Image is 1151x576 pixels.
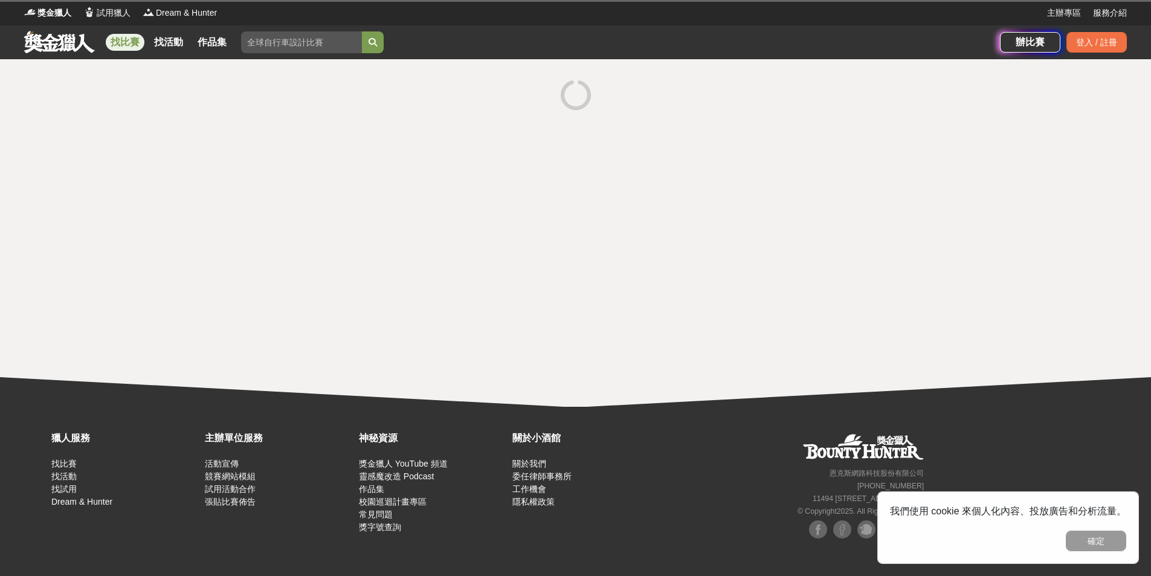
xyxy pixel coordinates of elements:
img: Facebook [833,520,851,539]
input: 全球自行車設計比賽 [241,31,362,53]
div: 關於小酒館 [512,431,660,445]
a: 獎字號查詢 [359,522,401,532]
a: Logo獎金獵人 [24,7,71,19]
div: 主辦單位服務 [205,431,352,445]
small: [PHONE_NUMBER] [857,482,924,490]
a: Dream & Hunter [51,497,112,506]
a: LogoDream & Hunter [143,7,217,19]
a: 隱私權政策 [512,497,555,506]
a: 找試用 [51,484,77,494]
div: 神秘資源 [359,431,506,445]
small: 11494 [STREET_ADDRESS] 3 樓 [813,494,924,503]
img: Logo [143,6,155,18]
span: 獎金獵人 [37,7,71,19]
a: 張貼比賽佈告 [205,497,256,506]
div: 登入 / 註冊 [1066,32,1127,53]
a: 服務介紹 [1093,7,1127,19]
a: 作品集 [193,34,231,51]
a: 靈感魔改造 Podcast [359,471,434,481]
a: 獎金獵人 YouTube 頻道 [359,459,448,468]
a: 找活動 [51,471,77,481]
a: 工作機會 [512,484,546,494]
span: Dream & Hunter [156,7,217,19]
span: 我們使用 cookie 來個人化內容、投放廣告和分析流量。 [890,506,1126,516]
a: 作品集 [359,484,384,494]
img: Logo [83,6,95,18]
span: 試用獵人 [97,7,131,19]
a: 活動宣傳 [205,459,239,468]
a: 找比賽 [51,459,77,468]
a: Logo試用獵人 [83,7,131,19]
a: 常見問題 [359,510,393,519]
small: 恩克斯網路科技股份有限公司 [830,469,924,477]
a: 校園巡迴計畫專區 [359,497,427,506]
a: 關於我們 [512,459,546,468]
a: 競賽網站模組 [205,471,256,481]
img: Logo [24,6,36,18]
button: 確定 [1066,531,1126,551]
img: Facebook [809,520,827,539]
img: Plurk [857,520,875,539]
a: 找活動 [149,34,188,51]
div: 獵人服務 [51,431,199,445]
a: 試用活動合作 [205,484,256,494]
a: 主辦專區 [1047,7,1081,19]
small: © Copyright 2025 . All Rights Reserved. [798,507,924,516]
a: 辦比賽 [1000,32,1060,53]
a: 委任律師事務所 [512,471,572,481]
a: 找比賽 [106,34,144,51]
